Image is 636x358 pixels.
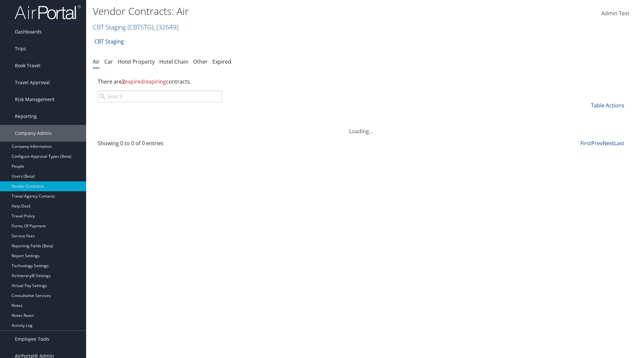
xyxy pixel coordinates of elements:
[15,331,49,347] span: Employee Tools
[93,4,450,18] h1: Vendor Contracts: Air
[118,58,155,65] a: Hotel Property
[15,40,26,57] span: Trips
[15,4,81,20] img: airportal-logo.png
[98,90,222,102] input: Search
[93,73,629,90] div: There are contracts.
[601,3,629,24] a: Admin Test
[122,78,166,85] span: expired/expiring
[153,23,179,31] span: , [ 32649 ]
[15,57,40,74] span: Book Travel
[128,23,153,31] span: ( CBTSTG )
[93,23,179,31] a: CBT Staging
[104,58,113,65] a: Car
[591,102,624,109] a: Table Actions
[603,140,614,147] a: Next
[93,58,100,65] a: Air
[15,91,55,108] span: Risk Management
[15,24,42,40] span: Dashboards
[159,58,188,65] a: Hotel Chain
[15,108,37,125] span: Reporting
[580,140,591,147] a: First
[193,58,208,65] a: Other
[601,10,629,17] span: Admin Test
[15,74,50,91] span: Travel Approval
[93,119,629,135] div: Loading...
[591,140,603,147] a: Prev
[614,140,624,147] a: Last
[212,58,231,65] a: Expired
[122,78,125,85] strong: 2
[94,35,124,48] a: CBT Staging
[15,125,52,142] span: Company Admin
[98,139,222,150] div: Showing 0 to 0 of 0 entries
